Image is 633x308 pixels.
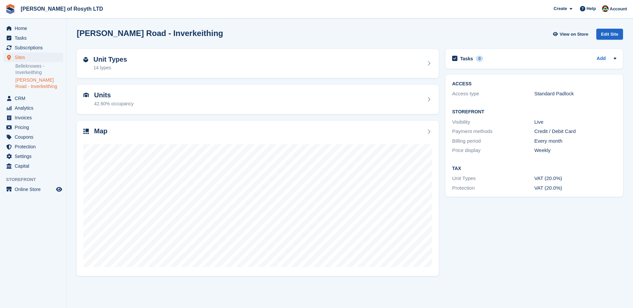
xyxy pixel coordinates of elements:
[602,5,609,12] img: Anne Thomson
[596,29,623,42] a: Edit Site
[452,147,534,154] div: Price display
[3,142,63,151] a: menu
[18,3,106,14] a: [PERSON_NAME] of Rosyth LTD
[77,49,439,78] a: Unit Types 14 types
[610,6,627,12] span: Account
[15,63,63,76] a: Belleknowes - Inverkeithing
[460,56,473,62] h2: Tasks
[534,118,616,126] div: Live
[94,91,133,99] h2: Units
[3,113,63,122] a: menu
[15,103,55,113] span: Analytics
[77,85,439,114] a: Units 42.60% occupancy
[15,94,55,103] span: CRM
[3,103,63,113] a: menu
[93,56,127,63] h2: Unit Types
[3,123,63,132] a: menu
[452,166,616,171] h2: Tax
[534,147,616,154] div: Weekly
[552,29,591,40] a: View on Store
[452,137,534,145] div: Billing period
[93,64,127,71] div: 14 types
[77,121,439,276] a: Map
[476,56,484,62] div: 0
[15,123,55,132] span: Pricing
[83,93,89,97] img: unit-icn-7be61d7bf1b0ce9d3e12c5938cc71ed9869f7b940bace4675aadf7bd6d80202e.svg
[15,113,55,122] span: Invoices
[94,100,133,107] div: 42.60% occupancy
[3,161,63,171] a: menu
[534,137,616,145] div: Every month
[5,4,15,14] img: stora-icon-8386f47178a22dfd0bd8f6a31ec36ba5ce8667c1dd55bd0f319d3a0aa187defe.svg
[452,118,534,126] div: Visibility
[452,90,534,98] div: Access type
[55,185,63,193] a: Preview store
[3,132,63,142] a: menu
[83,129,89,134] img: map-icn-33ee37083ee616e46c38cad1a60f524a97daa1e2b2c8c0bc3eb3415660979fc1.svg
[83,57,88,62] img: unit-type-icn-2b2737a686de81e16bb02015468b77c625bbabd49415b5ef34ead5e3b44a266d.svg
[534,175,616,182] div: VAT (20.0%)
[15,161,55,171] span: Capital
[3,94,63,103] a: menu
[452,109,616,115] h2: Storefront
[534,128,616,135] div: Credit / Debit Card
[534,184,616,192] div: VAT (20.0%)
[15,33,55,43] span: Tasks
[15,43,55,52] span: Subscriptions
[15,152,55,161] span: Settings
[94,127,107,135] h2: Map
[596,29,623,40] div: Edit Site
[534,90,616,98] div: Standard Padlock
[15,142,55,151] span: Protection
[452,128,534,135] div: Payment methods
[15,24,55,33] span: Home
[452,175,534,182] div: Unit Types
[3,33,63,43] a: menu
[15,132,55,142] span: Coupons
[15,77,63,90] a: [PERSON_NAME] Road - Inverkeithing
[3,24,63,33] a: menu
[597,55,606,63] a: Add
[587,5,596,12] span: Help
[15,53,55,62] span: Sites
[15,185,55,194] span: Online Store
[3,185,63,194] a: menu
[560,31,588,38] span: View on Store
[3,53,63,62] a: menu
[77,29,223,38] h2: [PERSON_NAME] Road - Inverkeithing
[3,43,63,52] a: menu
[452,184,534,192] div: Protection
[6,176,66,183] span: Storefront
[452,81,616,87] h2: ACCESS
[554,5,567,12] span: Create
[3,152,63,161] a: menu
